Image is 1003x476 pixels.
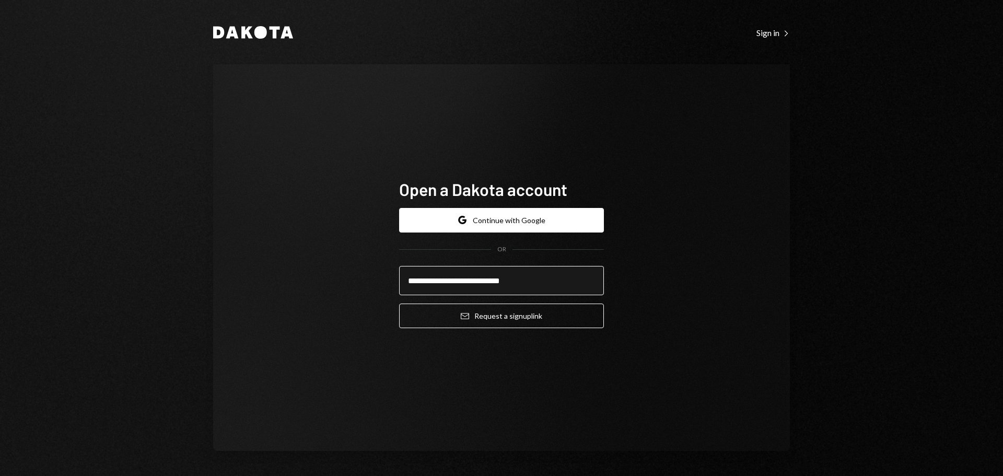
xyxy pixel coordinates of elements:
div: OR [497,245,506,254]
h1: Open a Dakota account [399,179,604,200]
button: Request a signuplink [399,304,604,328]
a: Sign in [756,27,790,38]
button: Continue with Google [399,208,604,233]
div: Sign in [756,28,790,38]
